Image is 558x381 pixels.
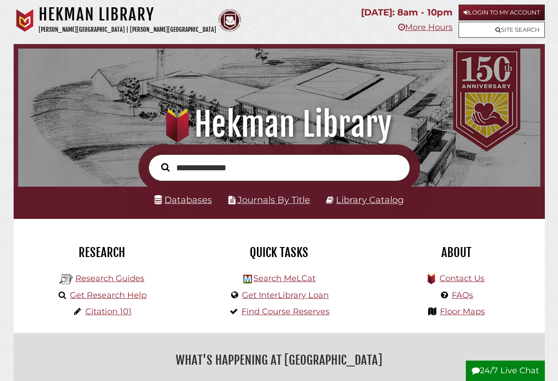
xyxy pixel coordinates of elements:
a: Get InterLibrary Loan [242,290,329,300]
a: Site Search [459,22,545,38]
img: Calvin University [14,9,36,32]
a: Login to My Account [459,5,545,20]
h1: Hekman Library [26,104,532,144]
i: Search [161,163,169,172]
a: FAQs [452,290,473,300]
img: Hekman Library Logo [243,275,252,283]
h2: About [375,245,538,260]
a: Search MeLCat [253,273,316,283]
a: Find Course Reserves [242,307,330,317]
h2: Research [20,245,184,260]
h2: Quick Tasks [198,245,361,260]
a: More Hours [398,22,453,32]
h2: What's Happening at [GEOGRAPHIC_DATA] [20,350,538,371]
a: Get Research Help [70,290,147,300]
button: Search [157,161,174,173]
a: Citation 101 [85,307,132,317]
a: Floor Maps [440,307,485,317]
a: Research Guides [75,273,144,283]
img: Hekman Library Logo [59,272,73,286]
p: [PERSON_NAME][GEOGRAPHIC_DATA] | [PERSON_NAME][GEOGRAPHIC_DATA] [39,25,216,35]
a: Journals By Title [237,194,310,205]
a: Contact Us [439,273,484,283]
p: [DATE]: 8am - 10pm [361,5,453,20]
h1: Hekman Library [39,5,216,25]
img: Calvin Theological Seminary [218,9,241,32]
a: Library Catalog [336,194,404,205]
a: Databases [154,194,212,205]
